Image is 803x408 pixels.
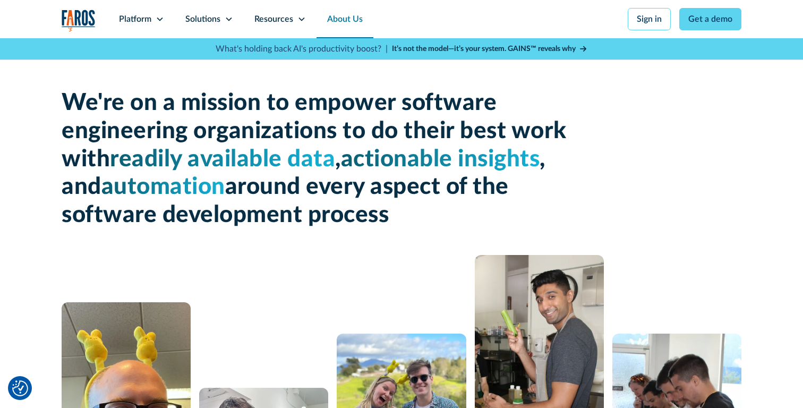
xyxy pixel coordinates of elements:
[12,380,28,396] button: Cookie Settings
[62,10,96,31] a: home
[628,8,671,30] a: Sign in
[101,175,225,199] span: automation
[110,148,335,171] span: readily available data
[679,8,741,30] a: Get a demo
[119,13,151,25] div: Platform
[62,89,571,229] h1: We're on a mission to empower software engineering organizations to do their best work with , , a...
[12,380,28,396] img: Revisit consent button
[185,13,220,25] div: Solutions
[392,45,576,53] strong: It’s not the model—it’s your system. GAINS™ reveals why
[392,44,587,55] a: It’s not the model—it’s your system. GAINS™ reveals why
[62,10,96,31] img: Logo of the analytics and reporting company Faros.
[341,148,540,171] span: actionable insights
[216,42,388,55] p: What's holding back AI's productivity boost? |
[254,13,293,25] div: Resources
